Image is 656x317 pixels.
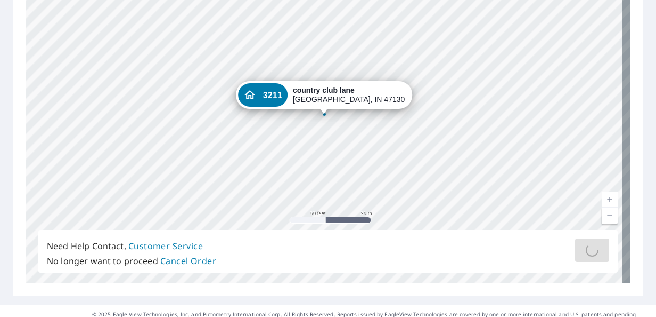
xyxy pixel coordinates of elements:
[47,239,216,253] p: Need Help Contact,
[236,81,413,114] div: Dropped pin, building 3211, Residential property, country club lane jeffersonville, IN 47130
[293,86,405,104] div: [GEOGRAPHIC_DATA], IN 47130
[293,86,355,94] strong: country club lane
[160,253,217,268] button: Cancel Order
[602,192,618,208] a: Current Level 19, Zoom In
[263,91,282,99] span: 3211
[47,253,216,268] p: No longer want to proceed
[602,208,618,224] a: Current Level 19, Zoom Out
[128,239,203,253] button: Customer Service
